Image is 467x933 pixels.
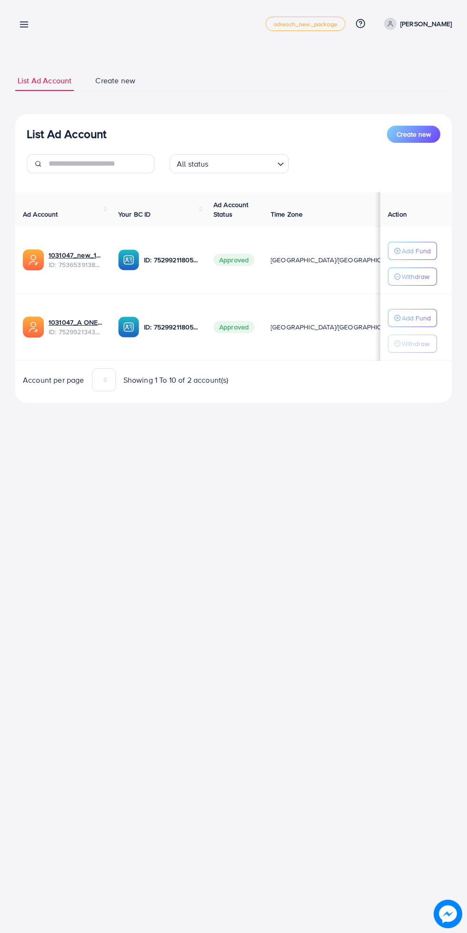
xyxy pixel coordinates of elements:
span: Approved [213,321,254,333]
span: ID: 7536539138628403201 [49,260,103,269]
span: Showing 1 To 10 of 2 account(s) [123,375,229,386]
p: ID: 7529921180598337552 [144,254,198,266]
p: Withdraw [402,338,429,349]
span: Account per page [23,375,84,386]
div: Search for option [170,154,289,173]
img: image [434,900,462,928]
span: Ad Account Status [213,200,249,219]
p: Add Fund [402,245,431,257]
img: ic-ads-acc.e4c84228.svg [23,317,44,337]
span: Action [388,209,407,219]
a: 1031047_A ONE BEDDING_1753196436598 [49,318,103,327]
span: ID: 7529921343337742352 [49,327,103,337]
a: adreach_new_package [265,17,345,31]
p: Add Fund [402,312,431,324]
div: <span class='underline'>1031047_A ONE BEDDING_1753196436598</span></br>7529921343337742352 [49,318,103,337]
span: Approved [213,254,254,266]
div: <span class='underline'>1031047_new_1754737326433</span></br>7536539138628403201 [49,250,103,270]
a: 1031047_new_1754737326433 [49,250,103,260]
span: [GEOGRAPHIC_DATA]/[GEOGRAPHIC_DATA] [271,322,403,332]
button: Create new [387,126,440,143]
img: ic-ads-acc.e4c84228.svg [23,249,44,270]
p: ID: 7529921180598337552 [144,321,198,333]
img: ic-ba-acc.ded83a64.svg [118,317,139,337]
p: [PERSON_NAME] [400,18,452,30]
h3: List Ad Account [27,127,106,141]
span: All status [175,157,211,171]
span: [GEOGRAPHIC_DATA]/[GEOGRAPHIC_DATA] [271,255,403,265]
span: Ad Account [23,209,58,219]
img: ic-ba-acc.ded83a64.svg [118,249,139,270]
span: Create new [95,75,135,86]
span: Time Zone [271,209,303,219]
button: Add Fund [388,242,437,260]
span: List Ad Account [18,75,71,86]
button: Withdraw [388,335,437,353]
span: Your BC ID [118,209,151,219]
button: Add Fund [388,309,437,327]
input: Search for option [212,155,274,171]
span: adreach_new_package [274,21,337,27]
span: Create new [396,129,431,139]
button: Withdraw [388,268,437,286]
a: [PERSON_NAME] [380,18,452,30]
p: Withdraw [402,271,429,282]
